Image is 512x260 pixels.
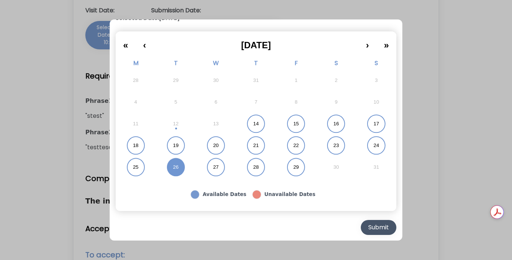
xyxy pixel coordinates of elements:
div: Unavailable Dates [264,191,315,198]
abbr: August 12, 2025 [173,120,179,127]
button: August 26, 2025 [156,156,196,178]
button: August 31, 2025 [356,156,396,178]
button: August 30, 2025 [316,156,356,178]
abbr: August 7, 2025 [255,99,257,105]
abbr: August 5, 2025 [174,99,177,105]
abbr: Monday [133,59,138,67]
abbr: July 29, 2025 [173,77,179,84]
abbr: August 10, 2025 [374,99,379,105]
abbr: Wednesday [213,59,219,67]
abbr: August 8, 2025 [295,99,297,105]
button: July 31, 2025 [236,70,276,91]
button: August 25, 2025 [116,156,156,178]
abbr: August 4, 2025 [134,99,137,105]
abbr: August 27, 2025 [213,164,219,171]
button: August 16, 2025 [316,113,356,135]
abbr: August 25, 2025 [133,164,138,171]
button: August 9, 2025 [316,91,356,113]
button: July 29, 2025 [156,70,196,91]
button: August 12, 2025 [156,113,196,135]
button: › [359,34,377,51]
button: August 21, 2025 [236,135,276,156]
button: August 24, 2025 [356,135,396,156]
button: August 28, 2025 [236,156,276,178]
div: Available Dates [202,191,246,198]
button: August 13, 2025 [196,113,236,135]
button: August 2, 2025 [316,70,356,91]
button: August 8, 2025 [276,91,316,113]
button: July 30, 2025 [196,70,236,91]
button: July 28, 2025 [116,70,156,91]
button: August 1, 2025 [276,70,316,91]
button: August 6, 2025 [196,91,236,113]
button: August 17, 2025 [356,113,396,135]
abbr: July 30, 2025 [213,77,219,84]
button: [DATE] [153,34,358,51]
button: August 3, 2025 [356,70,396,91]
abbr: August 22, 2025 [293,142,299,149]
abbr: August 30, 2025 [333,164,339,171]
abbr: August 21, 2025 [253,142,259,149]
button: August 29, 2025 [276,156,316,178]
abbr: Sunday [375,59,378,67]
abbr: July 31, 2025 [253,77,259,84]
abbr: August 20, 2025 [213,142,219,149]
abbr: August 28, 2025 [253,164,259,171]
button: August 18, 2025 [116,135,156,156]
abbr: August 16, 2025 [333,120,339,127]
abbr: August 24, 2025 [374,142,379,149]
abbr: August 19, 2025 [173,142,179,149]
button: August 5, 2025 [156,91,196,113]
button: Submit [361,220,396,235]
button: August 14, 2025 [236,113,276,135]
abbr: Saturday [335,59,338,67]
button: August 11, 2025 [116,113,156,135]
button: August 10, 2025 [356,91,396,113]
abbr: August 26, 2025 [173,164,179,171]
abbr: August 13, 2025 [213,120,219,127]
abbr: August 14, 2025 [253,120,259,127]
button: » [377,34,396,51]
abbr: Thursday [254,59,258,67]
abbr: Friday [295,59,298,67]
button: August 20, 2025 [196,135,236,156]
button: August 4, 2025 [116,91,156,113]
abbr: July 28, 2025 [133,77,138,84]
div: Submit [368,223,389,232]
abbr: August 6, 2025 [214,99,217,105]
button: August 23, 2025 [316,135,356,156]
abbr: Tuesday [174,59,178,67]
abbr: August 15, 2025 [293,120,299,127]
button: ‹ [135,34,153,51]
abbr: August 17, 2025 [374,120,379,127]
abbr: August 2, 2025 [335,77,338,84]
span: [DATE] [241,40,271,50]
button: August 7, 2025 [236,91,276,113]
abbr: August 23, 2025 [333,142,339,149]
button: August 19, 2025 [156,135,196,156]
button: « [116,34,135,51]
abbr: August 3, 2025 [375,77,378,84]
abbr: August 29, 2025 [293,164,299,171]
button: August 15, 2025 [276,113,316,135]
button: August 22, 2025 [276,135,316,156]
abbr: August 18, 2025 [133,142,138,149]
abbr: August 11, 2025 [133,120,138,127]
button: August 27, 2025 [196,156,236,178]
abbr: August 1, 2025 [295,77,297,84]
abbr: August 31, 2025 [374,164,379,171]
abbr: August 9, 2025 [335,99,338,105]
